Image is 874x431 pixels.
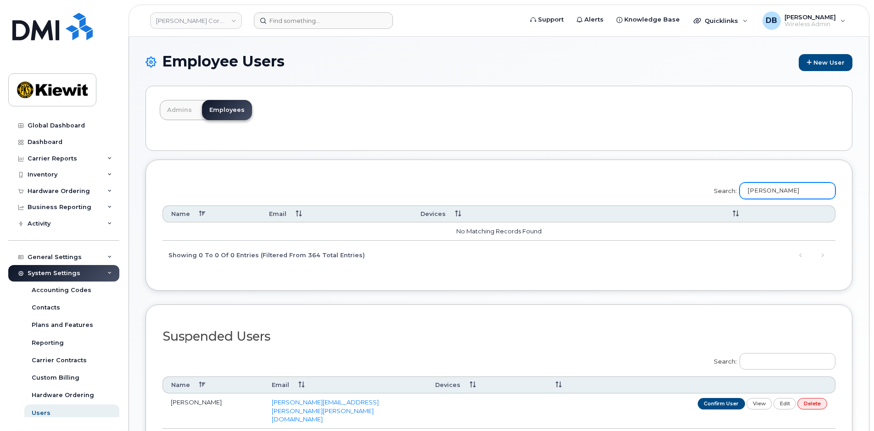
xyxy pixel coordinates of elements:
[412,205,715,222] th: Devices: activate to sort column ascending
[261,205,412,222] th: Email: activate to sort column ascending
[715,205,835,222] th: : activate to sort column ascending
[799,54,852,71] a: New User
[427,376,538,393] th: Devices: activate to sort column ascending
[272,398,379,423] a: [PERSON_NAME][EMAIL_ADDRESS][PERSON_NAME][PERSON_NAME][DOMAIN_NAME]
[162,222,835,241] td: No matching records found
[746,398,772,409] a: view
[162,330,835,343] h2: Suspended Users
[698,398,745,409] a: confirm user
[162,376,263,393] th: Name: activate to sort column descending
[816,248,829,262] a: Next
[146,53,852,71] h1: Employee Users
[797,398,827,409] a: delete
[202,100,252,120] a: Employees
[708,177,835,202] label: Search:
[834,391,867,424] iframe: Messenger Launcher
[794,248,807,262] a: Previous
[263,376,427,393] th: Email: activate to sort column ascending
[740,182,835,199] input: Search:
[708,347,835,373] label: Search:
[162,205,261,222] th: Name: activate to sort column descending
[773,398,796,409] a: edit
[538,376,835,393] th: : activate to sort column ascending
[740,353,835,370] input: Search:
[160,100,199,120] a: Admins
[162,393,263,429] td: [PERSON_NAME]
[162,247,365,262] div: Showing 0 to 0 of 0 entries (filtered from 364 total entries)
